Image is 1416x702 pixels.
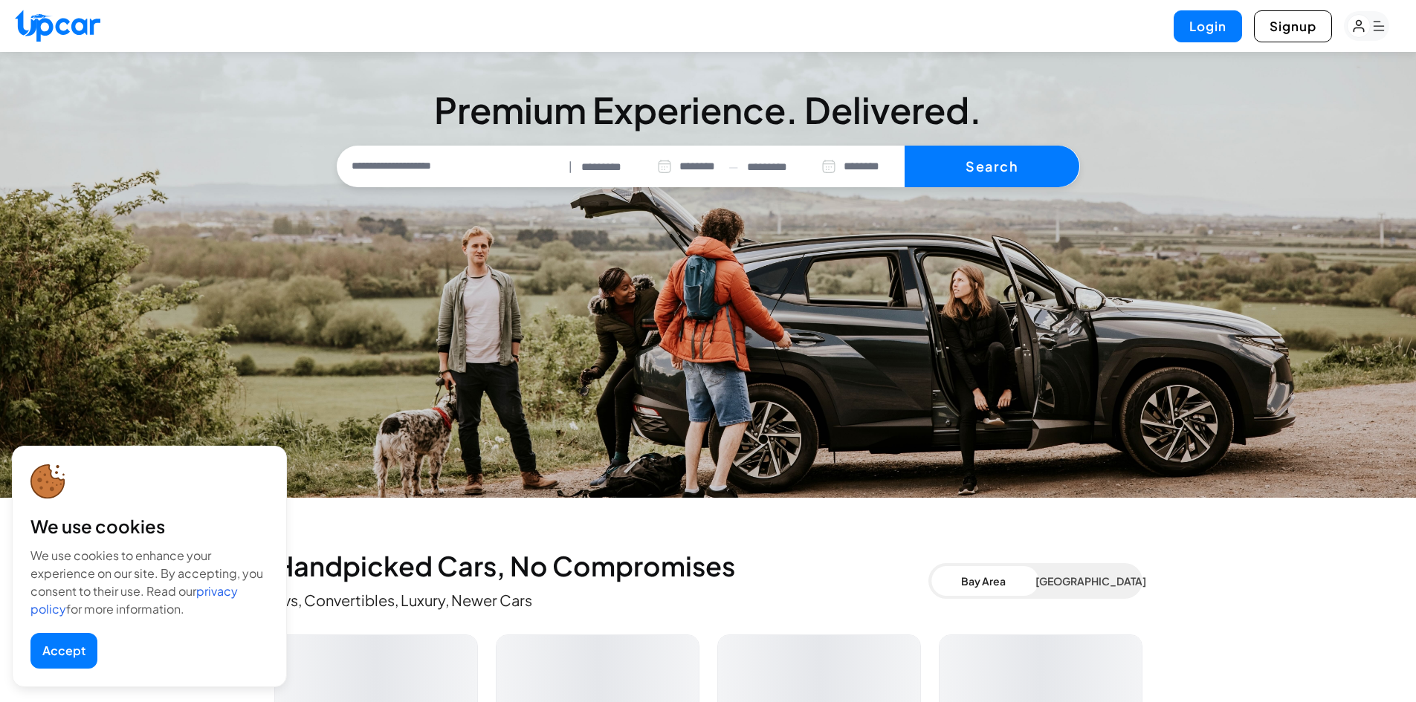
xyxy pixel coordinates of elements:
[569,158,572,175] span: |
[728,158,738,175] span: —
[1035,566,1139,596] button: [GEOGRAPHIC_DATA]
[30,464,65,499] img: cookie-icon.svg
[931,566,1035,596] button: Bay Area
[905,146,1079,187] button: Search
[274,551,928,581] h2: Handpicked Cars, No Compromises
[15,10,100,42] img: Upcar Logo
[30,547,268,618] div: We use cookies to enhance your experience on our site. By accepting, you consent to their use. Re...
[274,590,928,611] p: Evs, Convertibles, Luxury, Newer Cars
[30,514,268,538] div: We use cookies
[1174,10,1242,42] button: Login
[337,92,1080,128] h3: Premium Experience. Delivered.
[1254,10,1332,42] button: Signup
[30,633,97,669] button: Accept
